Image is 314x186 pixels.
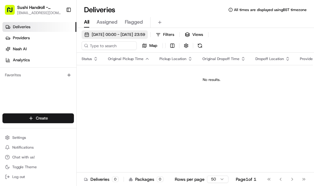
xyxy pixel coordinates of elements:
[2,113,74,123] button: Create
[70,95,82,100] span: [DATE]
[84,5,115,15] h1: Deliveries
[236,176,256,182] div: Page 1 of 1
[12,95,17,100] img: 1736555255976-a54dd68f-1ca7-489b-9aae-adbdc363a1c4
[13,24,30,30] span: Deliveries
[19,95,65,100] span: Wisdom [PERSON_NAME]
[12,145,34,150] span: Notifications
[2,173,74,181] button: Log out
[84,18,89,26] span: All
[43,135,74,140] a: Powered byPylon
[2,2,63,17] button: Sushi Handroll - [GEOGRAPHIC_DATA][PERSON_NAME][EMAIL_ADDRESS][DOMAIN_NAME]
[12,135,26,140] span: Settings
[12,120,47,127] span: Knowledge Base
[49,118,101,129] a: 💻API Documentation
[2,55,76,65] a: Analytics
[82,56,92,61] span: Status
[12,174,25,179] span: Log out
[192,32,203,37] span: Views
[159,56,186,61] span: Pickup Location
[12,165,37,169] span: Toggle Theme
[17,10,61,15] button: [EMAIL_ADDRESS][DOMAIN_NAME]
[82,41,137,50] input: Type to search
[67,95,69,100] span: •
[97,18,117,26] span: Assigned
[139,41,160,50] button: Map
[2,143,74,152] button: Notifications
[13,46,27,52] span: Nash AI
[6,89,16,101] img: Wisdom Oko
[2,133,74,142] button: Settings
[28,65,84,70] div: We're available if you need us!
[234,7,307,12] span: All times are displayed using BST timezone
[153,30,177,39] button: Filters
[202,56,239,61] span: Original Dropoff Time
[2,153,74,161] button: Chat with us!
[104,60,112,68] button: Start new chat
[28,59,101,65] div: Start new chat
[182,30,206,39] button: Views
[12,155,35,160] span: Chat with us!
[6,25,112,34] p: Welcome 👋
[61,135,74,140] span: Pylon
[16,40,101,46] input: Clear
[58,120,98,127] span: API Documentation
[196,41,204,50] button: Refresh
[163,32,174,37] span: Filters
[149,43,157,48] span: Map
[255,56,284,61] span: Dropoff Location
[108,56,144,61] span: Original Pickup Time
[2,70,74,80] div: Favorites
[36,116,48,121] span: Create
[2,33,76,43] a: Providers
[13,35,30,41] span: Providers
[6,80,39,85] div: Past conversations
[6,6,18,18] img: Nash
[2,22,76,32] a: Deliveries
[95,78,112,86] button: See all
[157,177,163,182] div: 0
[6,59,17,70] img: 1736555255976-a54dd68f-1ca7-489b-9aae-adbdc363a1c4
[82,30,148,39] button: [DATE] 00:00 - [DATE] 23:59
[13,57,30,63] span: Analytics
[13,59,24,70] img: 8571987876998_91fb9ceb93ad5c398215_72.jpg
[129,176,163,182] div: Packages
[2,163,74,171] button: Toggle Theme
[125,18,143,26] span: Flagged
[2,44,76,54] a: Nash AI
[52,121,57,126] div: 💻
[112,177,119,182] div: 0
[17,4,61,10] button: Sushi Handroll - [GEOGRAPHIC_DATA][PERSON_NAME]
[84,176,119,182] div: Deliveries
[6,121,11,126] div: 📗
[4,118,49,129] a: 📗Knowledge Base
[92,32,145,37] span: [DATE] 00:00 - [DATE] 23:59
[175,176,205,182] p: Rows per page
